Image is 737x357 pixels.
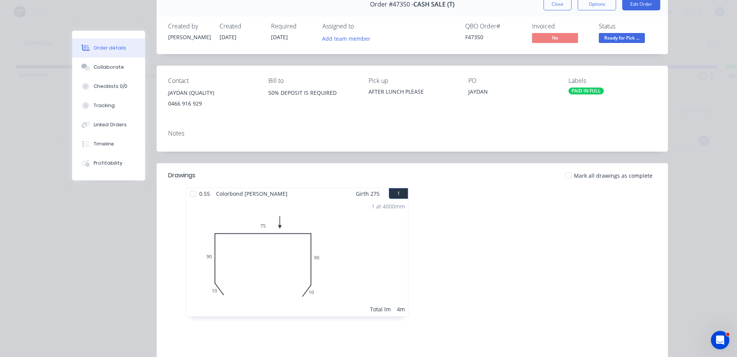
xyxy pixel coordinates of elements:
[168,88,256,98] div: JAYDAN (QUALITY)
[468,88,556,98] div: JAYDAN
[94,160,122,167] div: Profitability
[213,188,291,199] span: Colorbond [PERSON_NAME]
[370,305,391,313] div: Total lm
[532,33,578,43] span: No
[168,171,195,180] div: Drawings
[413,1,454,8] span: CASH SALE (T)
[72,58,145,77] button: Collaborate
[568,88,604,94] div: PAID IN FULL
[72,77,145,96] button: Checklists 0/0
[94,45,126,51] div: Order details
[711,331,729,349] iframe: Intercom live chat
[94,102,115,109] div: Tracking
[465,33,523,41] div: F47350
[268,88,356,98] div: 50% DEPOSIT IS REQUIRED
[168,88,256,112] div: JAYDAN (QUALITY)0466 916 929
[72,38,145,58] button: Order details
[72,134,145,154] button: Timeline
[196,188,213,199] span: 0.55
[220,33,236,41] span: [DATE]
[168,130,656,137] div: Notes
[599,33,645,43] span: Ready for Pick ...
[389,188,408,199] button: 1
[271,23,313,30] div: Required
[532,23,590,30] div: Invoiced
[72,154,145,173] button: Profitability
[94,64,124,71] div: Collaborate
[356,188,380,199] span: Girth 275
[397,305,405,313] div: 4m
[599,33,645,45] button: Ready for Pick ...
[94,83,127,90] div: Checklists 0/0
[574,172,653,180] span: Mark all drawings as complete
[168,33,210,41] div: [PERSON_NAME]
[568,77,656,84] div: Labels
[368,88,456,96] div: AFTER LUNCH PLEASE
[72,115,145,134] button: Linked Orders
[322,23,399,30] div: Assigned to
[599,23,656,30] div: Status
[468,77,556,84] div: PO
[271,33,288,41] span: [DATE]
[372,202,405,210] div: 1 at 4000mm
[168,23,210,30] div: Created by
[318,33,375,43] button: Add team member
[268,88,356,112] div: 50% DEPOSIT IS REQUIRED
[94,121,127,128] div: Linked Orders
[72,96,145,115] button: Tracking
[268,77,356,84] div: Bill to
[465,23,523,30] div: QBO Order #
[322,33,375,43] button: Add team member
[186,199,408,316] div: 010907590101 at 4000mmTotal lm4m
[168,77,256,84] div: Contact
[220,23,262,30] div: Created
[94,140,114,147] div: Timeline
[370,1,413,8] span: Order #47350 -
[368,77,456,84] div: Pick up
[168,98,256,109] div: 0466 916 929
